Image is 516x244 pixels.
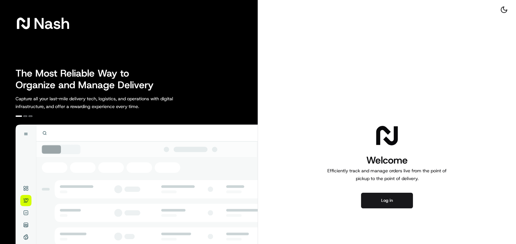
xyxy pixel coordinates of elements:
[325,154,449,167] h1: Welcome
[16,95,202,110] p: Capture all your last-mile delivery tech, logistics, and operations with digital infrastructure, ...
[361,193,413,208] button: Log in
[34,17,70,30] span: Nash
[325,167,449,182] p: Efficiently track and manage orders live from the point of pickup to the point of delivery.
[16,67,161,91] h2: The Most Reliable Way to Organize and Manage Delivery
